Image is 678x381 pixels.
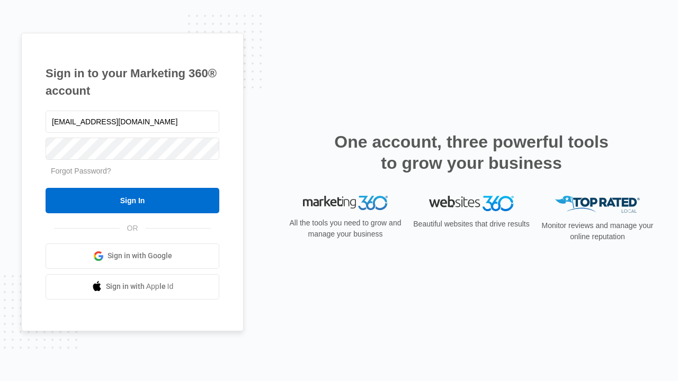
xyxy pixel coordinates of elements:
[46,65,219,99] h1: Sign in to your Marketing 360® account
[46,188,219,213] input: Sign In
[555,196,640,213] img: Top Rated Local
[331,131,612,174] h2: One account, three powerful tools to grow your business
[46,111,219,133] input: Email
[120,223,146,234] span: OR
[538,220,657,242] p: Monitor reviews and manage your online reputation
[46,274,219,300] a: Sign in with Apple Id
[429,196,514,211] img: Websites 360
[412,219,531,230] p: Beautiful websites that drive results
[303,196,388,211] img: Marketing 360
[46,243,219,269] a: Sign in with Google
[51,167,111,175] a: Forgot Password?
[286,217,405,240] p: All the tools you need to grow and manage your business
[108,250,172,261] span: Sign in with Google
[106,281,174,292] span: Sign in with Apple Id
